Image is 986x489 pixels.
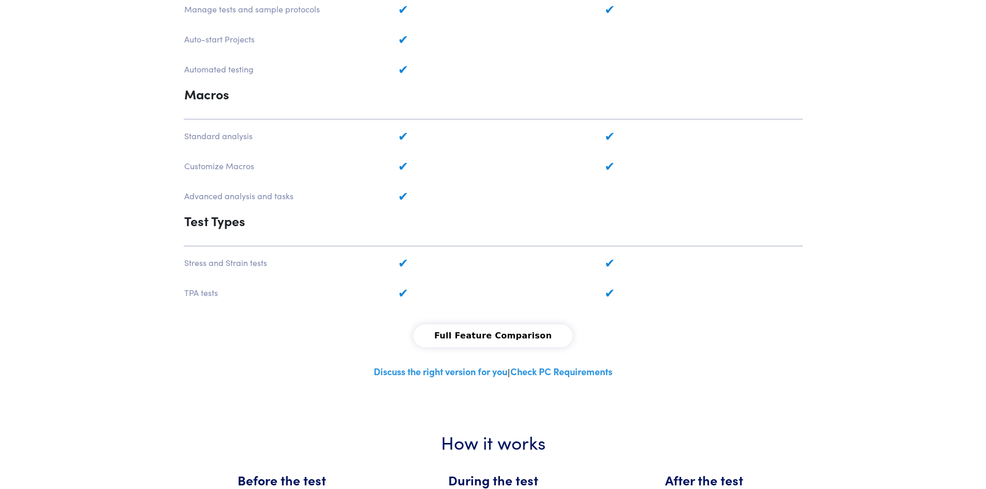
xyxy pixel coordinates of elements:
td: ✔ [390,54,596,83]
td: ✔ [390,121,596,150]
td: ✔ [390,248,596,277]
a: Discuss the right version for you [374,365,507,378]
td: Auto-start Projects [184,24,389,53]
td: ✔ [597,121,802,150]
span: During the test [448,471,538,489]
td: ✔ [597,151,802,180]
td: ✔ [597,278,802,307]
td: ✔ [390,24,596,53]
td: Stress and Strain tests [184,248,389,277]
td: Standard analysis [184,121,389,150]
td: Customize Macros [184,151,389,180]
td: TPA tests [184,278,389,307]
button: Full Feature Comparison [414,324,572,347]
td: Automated testing [184,54,389,83]
span: After the test [665,471,743,489]
h3: How it works [183,429,804,454]
th: Macros [184,84,803,120]
td: ✔ [390,278,596,307]
th: Test Types [184,211,803,247]
div: | [176,364,810,379]
a: Check PC Requirements [510,365,612,378]
td: Advanced analysis and tasks [184,181,389,210]
td: ✔ [390,181,596,210]
td: ✔ [390,151,596,180]
td: ✔ [597,248,802,277]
